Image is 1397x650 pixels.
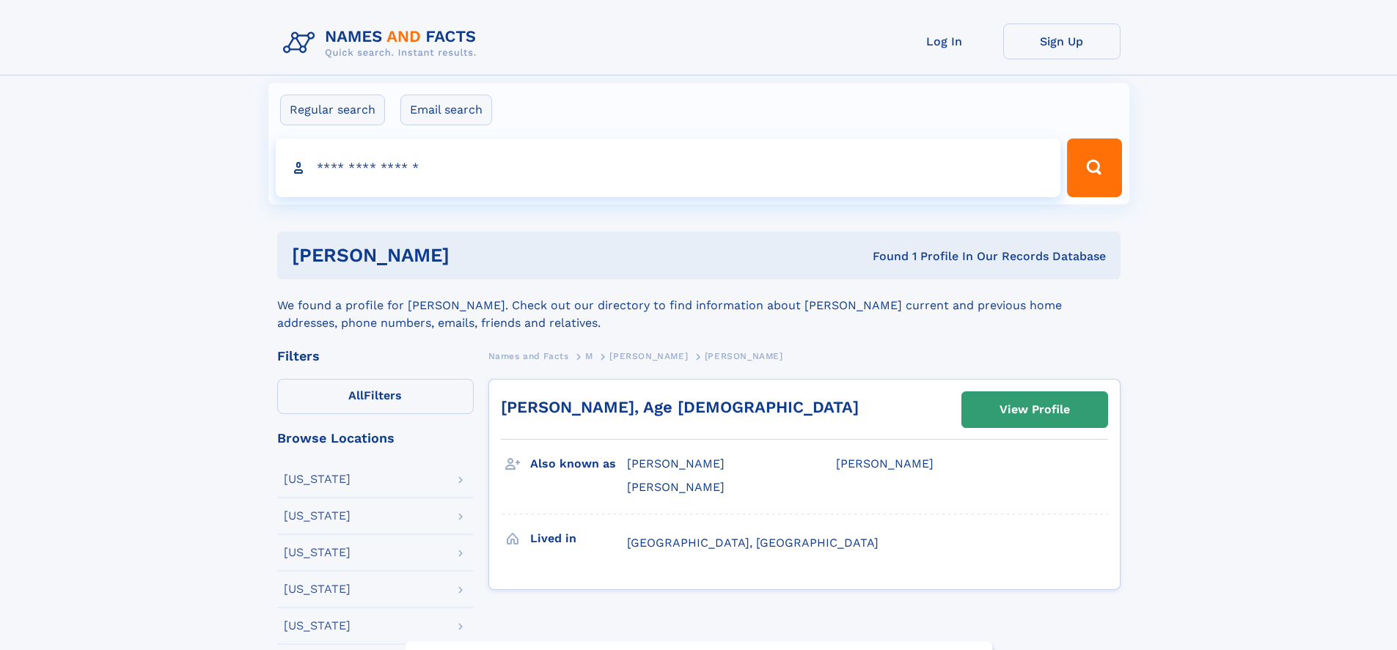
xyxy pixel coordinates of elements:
span: M [585,351,593,361]
a: View Profile [962,392,1107,427]
div: Browse Locations [277,432,474,445]
a: Names and Facts [488,347,569,365]
span: [PERSON_NAME] [705,351,783,361]
label: Filters [277,379,474,414]
a: Log In [886,23,1003,59]
span: [GEOGRAPHIC_DATA], [GEOGRAPHIC_DATA] [627,536,879,550]
span: All [348,388,364,402]
img: Logo Names and Facts [277,23,488,63]
div: [US_STATE] [284,583,351,595]
div: [US_STATE] [284,620,351,632]
a: M [585,347,593,365]
h3: Also known as [530,451,627,476]
div: [US_STATE] [284,547,351,558]
div: [US_STATE] [284,510,351,522]
span: [PERSON_NAME] [609,351,688,361]
button: Search Button [1067,139,1121,197]
a: [PERSON_NAME], Age [DEMOGRAPHIC_DATA] [501,398,859,416]
span: [PERSON_NAME] [627,457,725,470]
label: Email search [400,95,492,125]
div: Filters [277,350,474,363]
a: Sign Up [1003,23,1121,59]
div: [US_STATE] [284,473,351,485]
a: [PERSON_NAME] [609,347,688,365]
h3: Lived in [530,526,627,551]
h1: [PERSON_NAME] [292,246,661,265]
label: Regular search [280,95,385,125]
span: [PERSON_NAME] [627,480,725,494]
div: Found 1 Profile In Our Records Database [661,248,1106,265]
div: View Profile [1000,393,1070,426]
span: [PERSON_NAME] [836,457,934,470]
input: search input [276,139,1061,197]
div: We found a profile for [PERSON_NAME]. Check out our directory to find information about [PERSON_N... [277,279,1121,332]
